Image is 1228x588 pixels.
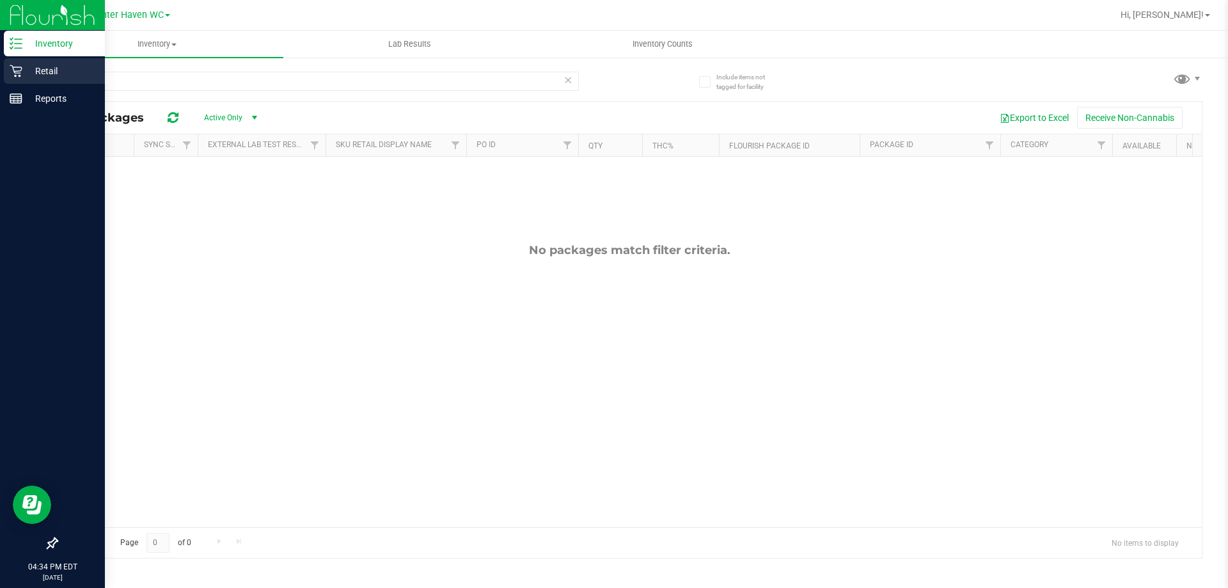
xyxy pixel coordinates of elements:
p: Inventory [22,36,99,51]
a: THC% [652,141,673,150]
span: All Packages [67,111,157,125]
span: Winter Haven WC [91,10,164,20]
span: Include items not tagged for facility [716,72,780,91]
button: Export to Excel [991,107,1077,129]
a: Lab Results [283,31,536,58]
div: No packages match filter criteria. [57,243,1202,257]
p: Reports [22,91,99,106]
a: Filter [979,134,1000,156]
a: Qty [588,141,602,150]
a: Filter [557,134,578,156]
span: No items to display [1101,533,1189,552]
inline-svg: Inventory [10,37,22,50]
a: Inventory Counts [536,31,789,58]
inline-svg: Reports [10,92,22,105]
span: Lab Results [371,38,448,50]
inline-svg: Retail [10,65,22,77]
a: Sku Retail Display Name [336,140,432,149]
p: [DATE] [6,573,99,582]
span: Page of 0 [109,533,201,553]
span: Inventory Counts [615,38,710,50]
span: Hi, [PERSON_NAME]! [1121,10,1204,20]
a: PO ID [476,140,496,149]
a: Filter [304,134,326,156]
a: Filter [177,134,198,156]
span: Clear [563,72,572,88]
iframe: Resource center [13,486,51,524]
a: Category [1011,140,1048,149]
a: Filter [1091,134,1112,156]
a: Flourish Package ID [729,141,810,150]
p: Retail [22,63,99,79]
input: Search Package ID, Item Name, SKU, Lot or Part Number... [56,72,579,91]
p: 04:34 PM EDT [6,561,99,573]
a: Package ID [870,140,913,149]
a: Available [1122,141,1161,150]
a: External Lab Test Result [208,140,308,149]
a: Filter [445,134,466,156]
span: Inventory [31,38,283,50]
a: Inventory [31,31,283,58]
button: Receive Non-Cannabis [1077,107,1183,129]
a: Sync Status [144,140,193,149]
